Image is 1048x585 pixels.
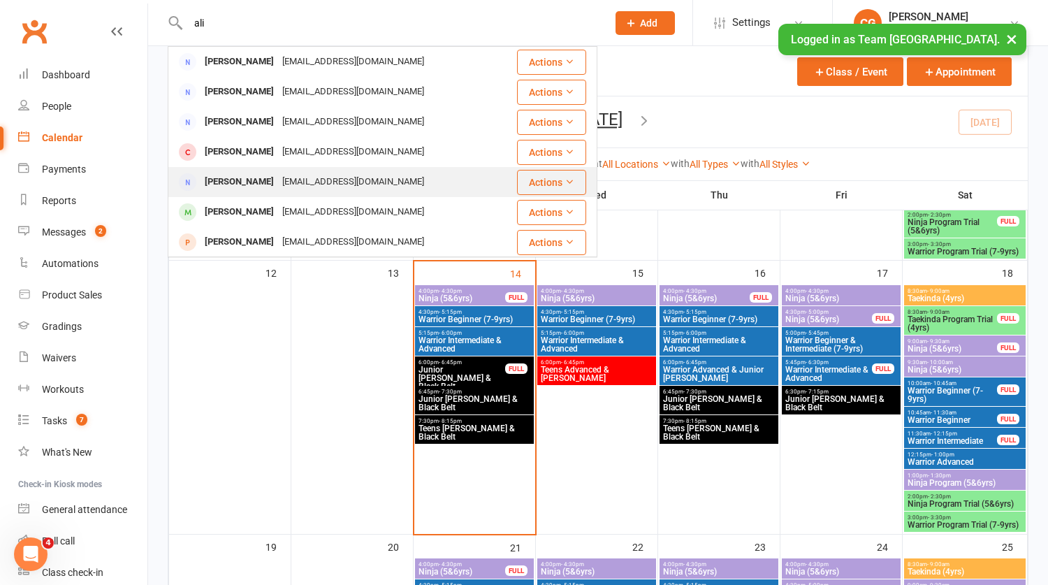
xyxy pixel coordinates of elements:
[388,535,413,558] div: 20
[877,261,902,284] div: 17
[95,225,106,237] span: 2
[517,230,586,255] button: Actions
[907,315,998,332] span: Taekinda Program Trial (4yrs)
[540,294,653,303] span: Ninja (5&6yrs)
[741,158,759,169] strong: with
[18,248,147,280] a: Automations
[785,336,898,353] span: Warrior Beginner & Intermediate (7-9yrs)
[561,561,584,568] span: - 4:30pm
[806,309,829,315] span: - 5:00pm
[785,389,898,395] span: 6:30pm
[418,336,531,353] span: Warrior Intermediate & Advanced
[907,493,1023,500] span: 2:00pm
[780,180,903,210] th: Fri
[517,80,586,105] button: Actions
[418,359,506,366] span: 6:00pm
[42,447,92,458] div: What's New
[418,294,506,303] span: Ninja (5&6yrs)
[602,159,671,170] a: All Locations
[18,437,147,468] a: What's New
[561,309,584,315] span: - 5:15pm
[889,23,1009,36] div: Team [GEOGRAPHIC_DATA]
[785,294,898,303] span: Ninja (5&6yrs)
[18,374,147,405] a: Workouts
[42,195,76,206] div: Reports
[510,261,535,284] div: 14
[889,10,1009,23] div: [PERSON_NAME]
[759,159,810,170] a: All Styles
[201,202,278,222] div: [PERSON_NAME]
[265,261,291,284] div: 12
[662,315,776,324] span: Warrior Beginner (7-9yrs)
[42,132,82,143] div: Calendar
[418,561,506,568] span: 4:00pm
[907,309,998,315] span: 8:30am
[201,112,278,132] div: [PERSON_NAME]
[540,366,653,382] span: Teens Advanced & [PERSON_NAME]
[907,345,998,353] span: Ninja (5&6yrs)
[907,380,998,387] span: 10:00am
[907,431,998,437] span: 11:30am
[439,561,462,568] span: - 4:30pm
[517,140,586,165] button: Actions
[278,172,428,192] div: [EMAIL_ADDRESS][DOMAIN_NAME]
[18,526,147,557] a: Roll call
[806,561,829,568] span: - 4:30pm
[907,366,1023,374] span: Ninja (5&6yrs)
[907,57,1012,86] button: Appointment
[997,435,1019,445] div: FULL
[18,59,147,91] a: Dashboard
[540,336,653,353] span: Warrior Intermediate & Advanced
[616,11,675,35] button: Add
[877,535,902,558] div: 24
[732,7,771,38] span: Settings
[278,82,428,102] div: [EMAIL_ADDRESS][DOMAIN_NAME]
[418,330,531,336] span: 5:15pm
[907,472,1023,479] span: 1:00pm
[662,309,776,315] span: 4:30pm
[872,363,894,374] div: FULL
[517,200,586,225] button: Actions
[931,452,954,458] span: - 1:00pm
[561,288,584,294] span: - 4:30pm
[907,294,1023,303] span: Taekinda (4yrs)
[683,309,706,315] span: - 5:15pm
[907,452,1023,458] span: 12:15pm
[201,52,278,72] div: [PERSON_NAME]
[42,535,75,547] div: Roll call
[1002,535,1027,558] div: 25
[997,342,1019,353] div: FULL
[662,389,776,395] span: 6:45pm
[18,280,147,311] a: Product Sales
[418,418,531,424] span: 7:30pm
[18,217,147,248] a: Messages 2
[750,292,772,303] div: FULL
[42,164,86,175] div: Payments
[907,500,1023,508] span: Ninja Program Trial (5&6yrs)
[418,568,506,576] span: Ninja (5&6yrs)
[201,232,278,252] div: [PERSON_NAME]
[907,521,1023,529] span: Warrior Program Trial (7-9yrs)
[928,514,951,521] span: - 3:30pm
[658,180,780,210] th: Thu
[872,313,894,324] div: FULL
[418,309,531,315] span: 4:30pm
[806,288,829,294] span: - 4:30pm
[683,359,706,366] span: - 6:45pm
[683,418,706,424] span: - 8:15pm
[662,359,776,366] span: 6:00pm
[632,535,657,558] div: 22
[278,52,428,72] div: [EMAIL_ADDRESS][DOMAIN_NAME]
[201,172,278,192] div: [PERSON_NAME]
[201,82,278,102] div: [PERSON_NAME]
[517,170,586,195] button: Actions
[18,91,147,122] a: People
[683,561,706,568] span: - 4:30pm
[640,17,657,29] span: Add
[785,288,898,294] span: 4:00pm
[907,218,998,235] span: Ninja Program Trial (5&6yrs)
[418,315,531,324] span: Warrior Beginner (7-9yrs)
[278,232,428,252] div: [EMAIL_ADDRESS][DOMAIN_NAME]
[42,258,99,269] div: Automations
[806,359,829,366] span: - 6:30pm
